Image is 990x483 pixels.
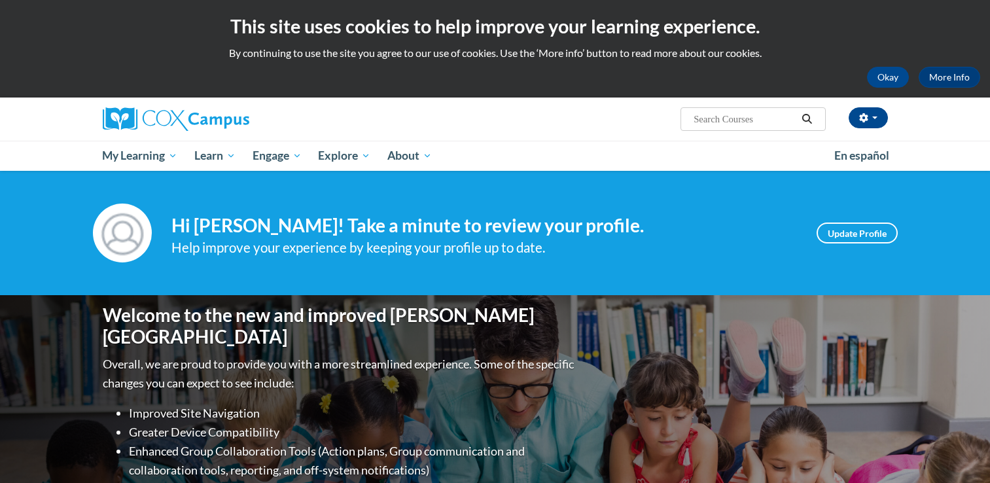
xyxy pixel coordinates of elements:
span: En español [834,149,889,162]
button: Search [797,111,817,127]
li: Greater Device Compatibility [129,423,577,442]
a: Cox Campus [103,107,351,131]
div: Help improve your experience by keeping your profile up to date. [171,237,797,259]
a: Learn [186,141,244,171]
a: More Info [919,67,980,88]
span: Engage [253,148,302,164]
a: En español [826,142,898,170]
button: Account Settings [849,107,888,128]
input: Search Courses [692,111,797,127]
span: Explore [318,148,370,164]
button: Okay [867,67,909,88]
img: Cox Campus [103,107,249,131]
a: Update Profile [817,223,898,243]
p: By continuing to use the site you agree to our use of cookies. Use the ‘More info’ button to read... [10,46,980,60]
span: About [387,148,432,164]
p: Overall, we are proud to provide you with a more streamlined experience. Some of the specific cha... [103,355,577,393]
a: Explore [309,141,379,171]
img: Profile Image [93,204,152,262]
iframe: Button to launch messaging window [938,431,980,473]
li: Improved Site Navigation [129,404,577,423]
li: Enhanced Group Collaboration Tools (Action plans, Group communication and collaboration tools, re... [129,442,577,480]
a: My Learning [94,141,186,171]
h1: Welcome to the new and improved [PERSON_NAME][GEOGRAPHIC_DATA] [103,304,577,348]
h2: This site uses cookies to help improve your learning experience. [10,13,980,39]
a: About [379,141,440,171]
span: My Learning [102,148,177,164]
span: Learn [194,148,236,164]
div: Main menu [83,141,908,171]
a: Engage [244,141,310,171]
h4: Hi [PERSON_NAME]! Take a minute to review your profile. [171,215,797,237]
